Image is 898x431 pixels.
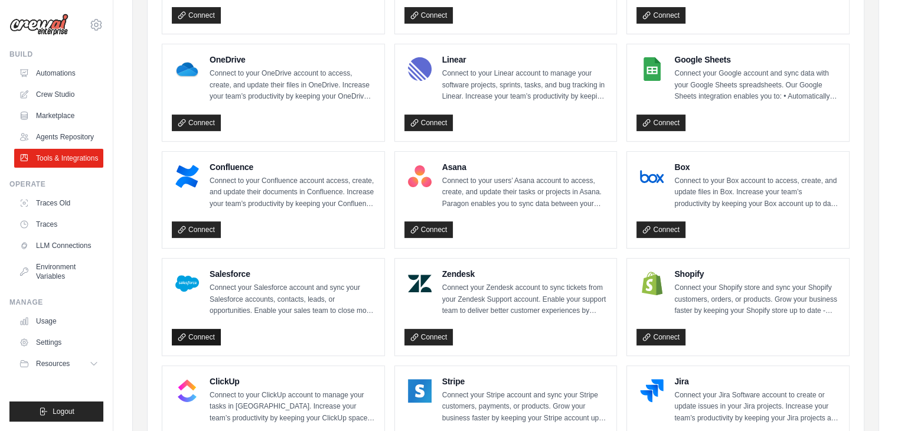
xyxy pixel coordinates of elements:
div: Operate [9,179,103,189]
span: Resources [36,359,70,368]
a: Connect [636,7,685,24]
div: Manage [9,298,103,307]
h4: Jira [674,376,840,387]
p: Connect your Stripe account and sync your Stripe customers, payments, or products. Grow your busi... [442,390,608,425]
p: Connect to your users’ Asana account to access, create, and update their tasks or projects in Asa... [442,175,608,210]
p: Connect your Salesforce account and sync your Salesforce accounts, contacts, leads, or opportunit... [210,282,375,317]
h4: Google Sheets [674,54,840,66]
img: Google Sheets Logo [640,57,664,81]
img: Linear Logo [408,57,432,81]
h4: Salesforce [210,268,375,280]
a: Connect [636,329,685,345]
button: Logout [9,401,103,422]
h4: Asana [442,161,608,173]
p: Connect to your Confluence account access, create, and update their documents in Confluence. Incr... [210,175,375,210]
a: Agents Repository [14,128,103,146]
a: Connect [172,7,221,24]
a: Connect [404,115,453,131]
img: Salesforce Logo [175,272,199,295]
span: Logout [53,407,74,416]
p: Connect to your OneDrive account to access, create, and update their files in OneDrive. Increase ... [210,68,375,103]
h4: Zendesk [442,268,608,280]
a: Connect [404,221,453,238]
img: OneDrive Logo [175,57,199,81]
img: Stripe Logo [408,379,432,403]
p: Connect to your Box account to access, create, and update files in Box. Increase your team’s prod... [674,175,840,210]
a: Connect [404,329,453,345]
h4: Confluence [210,161,375,173]
img: Box Logo [640,165,664,188]
p: Connect to your ClickUp account to manage your tasks in [GEOGRAPHIC_DATA]. Increase your team’s p... [210,390,375,425]
a: Settings [14,333,103,352]
img: Jira Logo [640,379,664,403]
p: Connect your Google account and sync data with your Google Sheets spreadsheets. Our Google Sheets... [674,68,840,103]
a: Connect [172,115,221,131]
a: Marketplace [14,106,103,125]
a: Connect [636,115,685,131]
a: Crew Studio [14,85,103,104]
a: Usage [14,312,103,331]
a: Traces Old [14,194,103,213]
div: Build [9,50,103,59]
h4: ClickUp [210,376,375,387]
h4: Shopify [674,268,840,280]
a: Connect [636,221,685,238]
p: Connect your Jira Software account to create or update issues in your Jira projects. Increase you... [674,390,840,425]
a: Connect [172,329,221,345]
p: Connect your Shopify store and sync your Shopify customers, orders, or products. Grow your busine... [674,282,840,317]
p: Connect to your Linear account to manage your software projects, sprints, tasks, and bug tracking... [442,68,608,103]
p: Connect your Zendesk account to sync tickets from your Zendesk Support account. Enable your suppo... [442,282,608,317]
h4: Stripe [442,376,608,387]
button: Resources [14,354,103,373]
a: Automations [14,64,103,83]
h4: Box [674,161,840,173]
img: Confluence Logo [175,165,199,188]
a: Environment Variables [14,257,103,286]
img: Asana Logo [408,165,432,188]
a: Tools & Integrations [14,149,103,168]
img: Shopify Logo [640,272,664,295]
h4: Linear [442,54,608,66]
img: Logo [9,14,68,36]
a: Connect [404,7,453,24]
a: Connect [172,221,221,238]
a: LLM Connections [14,236,103,255]
img: ClickUp Logo [175,379,199,403]
h4: OneDrive [210,54,375,66]
a: Traces [14,215,103,234]
img: Zendesk Logo [408,272,432,295]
